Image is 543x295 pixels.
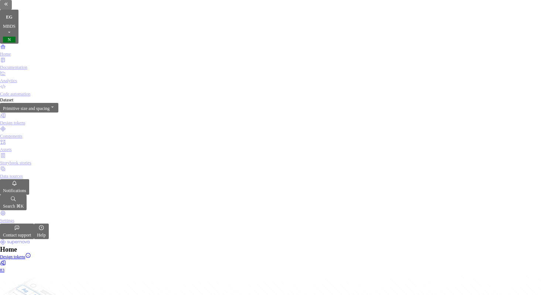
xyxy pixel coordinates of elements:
button: Help [34,224,48,239]
div: EG [3,11,16,23]
span: Primitive size and spacing [3,106,49,111]
div: Notifications [3,188,26,194]
div: Help [37,232,45,238]
div: MBDS [3,23,16,29]
div: Contact support [3,232,31,238]
div: Search ⌘K [3,203,24,209]
div: N [3,37,16,43]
